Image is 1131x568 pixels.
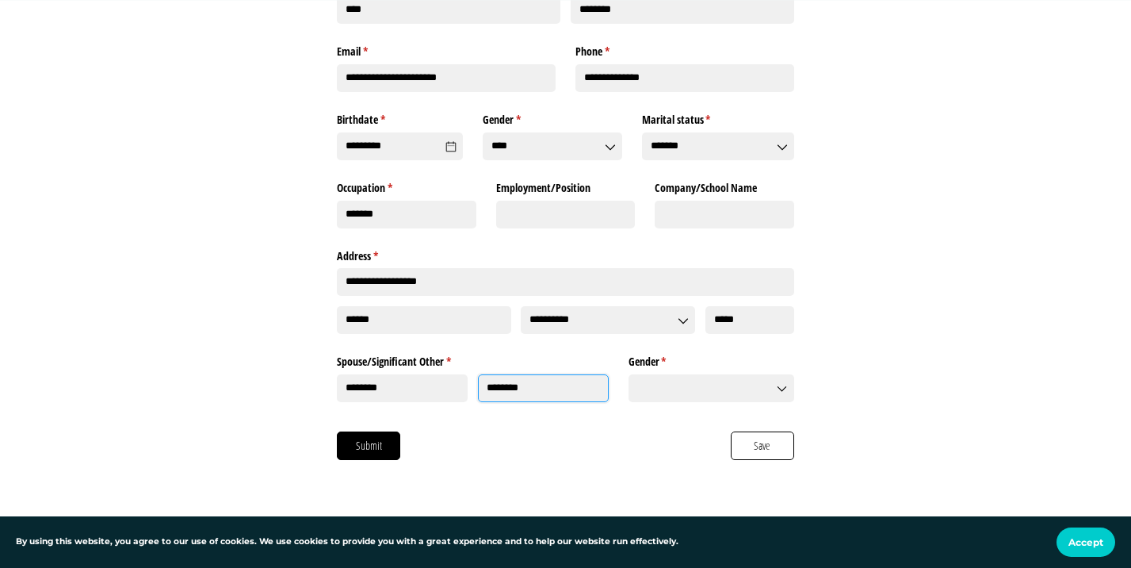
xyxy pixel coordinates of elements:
[337,306,511,334] input: City
[496,175,636,195] label: Employment/​Position
[629,348,794,369] label: Gender
[1056,528,1115,557] button: Accept
[337,268,794,296] input: Address Line 1
[337,107,463,128] label: Birthdate
[705,306,794,334] input: Zip Code
[16,535,678,549] p: By using this website, you agree to our use of cookies. We use cookies to provide you with a grea...
[337,175,476,195] label: Occupation
[337,243,794,263] legend: Address
[478,374,609,402] input: Last
[337,39,556,59] label: Email
[355,437,383,455] span: Submit
[655,175,794,195] label: Company/​School Name
[1068,536,1103,548] span: Accept
[575,39,794,59] label: Phone
[483,107,622,128] label: Gender
[521,306,695,334] input: State
[337,348,609,369] legend: Spouse/​Significant Other
[337,432,400,460] button: Submit
[337,374,468,402] input: First
[753,437,771,455] span: Save
[731,432,794,460] button: Save
[642,107,794,128] label: Marital status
